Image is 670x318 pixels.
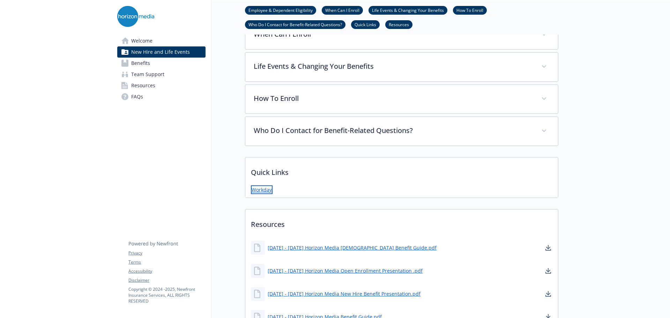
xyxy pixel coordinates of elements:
p: Who Do I Contact for Benefit-Related Questions? [254,125,533,136]
p: How To Enroll [254,93,533,104]
a: Workday [251,185,273,194]
div: When Can I Enroll [245,21,558,49]
a: Team Support [117,69,206,80]
a: How To Enroll [453,7,487,13]
div: How To Enroll [245,85,558,113]
a: Welcome [117,35,206,46]
a: New Hire and Life Events [117,46,206,58]
a: Quick Links [351,21,380,28]
a: [DATE] - [DATE] Horizon Media Open Enrollment Presentation .pdf [268,267,423,274]
span: FAQs [131,91,143,102]
a: Accessibility [128,268,205,274]
span: Benefits [131,58,150,69]
a: When Can I Enroll [322,7,363,13]
a: Life Events & Changing Your Benefits [368,7,447,13]
a: Resources [117,80,206,91]
a: Who Do I Contact for Benefit-Related Questions? [245,21,345,28]
p: Life Events & Changing Your Benefits [254,61,533,72]
a: Privacy [128,250,205,256]
span: Welcome [131,35,152,46]
p: Quick Links [245,157,558,183]
a: Benefits [117,58,206,69]
a: Disclaimer [128,277,205,283]
a: [DATE] - [DATE] Horizon Media New Hire Benefit Presentation.pdf [268,290,420,297]
p: Resources [245,209,558,235]
div: Who Do I Contact for Benefit-Related Questions? [245,117,558,146]
span: New Hire and Life Events [131,46,190,58]
a: Employee & Dependent Eligibility [245,7,316,13]
a: [DATE] - [DATE] Horizon Media [DEMOGRAPHIC_DATA] Benefit Guide.pdf [268,244,437,251]
a: Terms [128,259,205,265]
a: download document [544,290,552,298]
a: download document [544,267,552,275]
a: Resources [385,21,412,28]
a: FAQs [117,91,206,102]
span: Resources [131,80,155,91]
p: Copyright © 2024 - 2025 , Newfront Insurance Services, ALL RIGHTS RESERVED [128,286,205,304]
div: Life Events & Changing Your Benefits [245,53,558,81]
span: Team Support [131,69,164,80]
a: download document [544,244,552,252]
